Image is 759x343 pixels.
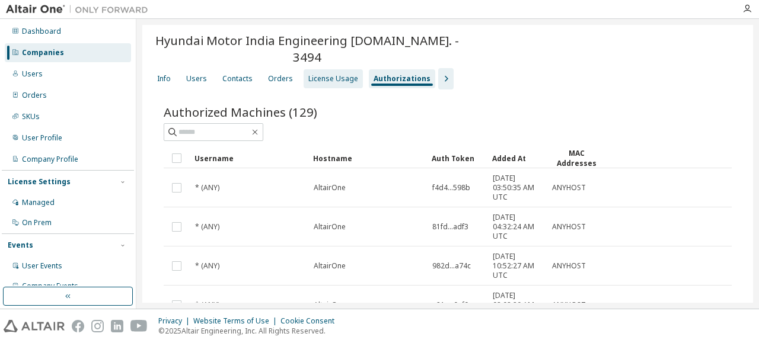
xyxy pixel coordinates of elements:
div: Hostname [313,149,422,168]
div: User Profile [22,133,62,143]
span: [DATE] 10:52:27 AM UTC [493,252,541,280]
div: MAC Addresses [551,148,601,168]
div: Events [8,241,33,250]
div: Cookie Consent [280,316,342,326]
p: © 2025 Altair Engineering, Inc. All Rights Reserved. [158,326,342,336]
img: linkedin.svg [111,320,123,332]
img: Altair One [6,4,154,15]
div: On Prem [22,218,52,227]
div: License Settings [8,177,71,187]
img: instagram.svg [91,320,104,332]
span: Hyundai Motor India Engineering [DOMAIN_NAME]. - 3494 [149,32,465,65]
span: * (ANY) [195,261,219,271]
img: altair_logo.svg [4,320,65,332]
div: Users [186,74,207,84]
span: [DATE] 08:08:29 AM UTC [493,291,541,319]
div: Users [22,69,43,79]
div: Orders [22,91,47,100]
span: 982d...a74c [432,261,471,271]
div: Contacts [222,74,253,84]
div: Added At [492,149,542,168]
span: Authorized Machines (129) [164,104,317,120]
span: a21c...0ef0 [432,300,468,310]
div: Managed [22,198,55,207]
img: youtube.svg [130,320,148,332]
span: * (ANY) [195,222,219,232]
span: AltairOne [314,261,346,271]
div: Orders [268,74,293,84]
div: User Events [22,261,62,271]
span: [DATE] 04:32:24 AM UTC [493,213,541,241]
div: Info [157,74,171,84]
img: facebook.svg [72,320,84,332]
div: Dashboard [22,27,61,36]
span: ANYHOST [552,261,586,271]
div: Privacy [158,316,193,326]
span: [DATE] 03:50:35 AM UTC [493,174,541,202]
div: SKUs [22,112,40,121]
div: Auth Token [432,149,483,168]
div: Companies [22,48,64,57]
span: 81fd...adf3 [432,222,468,232]
span: * (ANY) [195,300,219,310]
div: Company Profile [22,155,78,164]
div: Website Terms of Use [193,316,280,326]
span: AltairOne [314,183,346,193]
span: * (ANY) [195,183,219,193]
span: ANYHOST [552,300,586,310]
span: f4d4...598b [432,183,470,193]
div: Authorizations [374,74,430,84]
div: Company Events [22,281,78,291]
span: AltairOne [314,222,346,232]
div: Username [194,149,304,168]
div: License Usage [308,74,358,84]
span: AltairOne [314,300,346,310]
span: ANYHOST [552,222,586,232]
span: ANYHOST [552,183,586,193]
